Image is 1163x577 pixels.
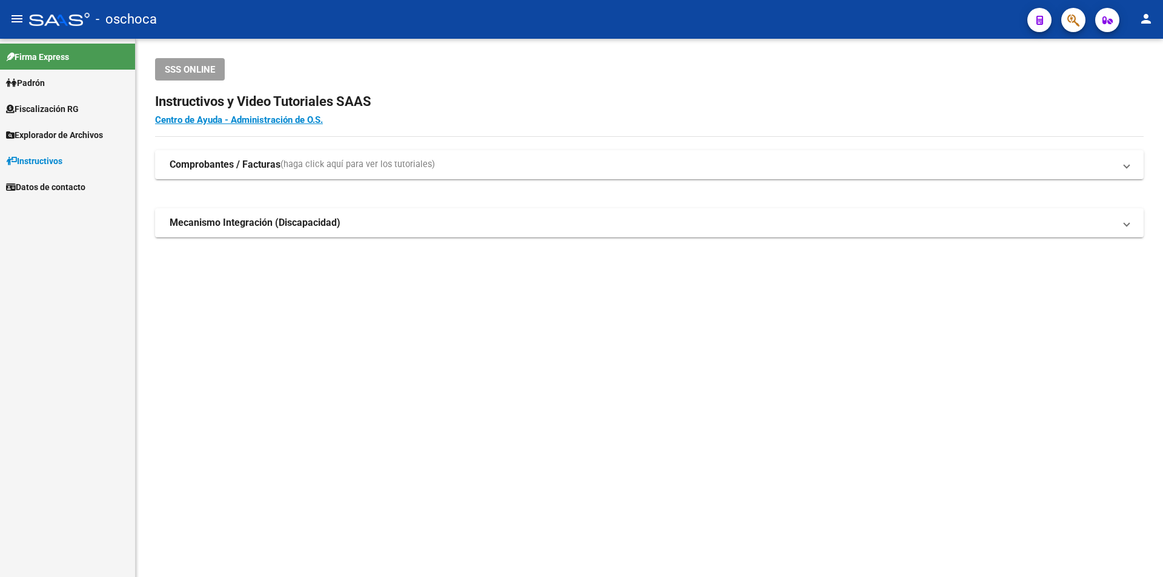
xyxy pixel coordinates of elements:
span: (haga click aquí para ver los tutoriales) [280,158,435,171]
span: Fiscalización RG [6,102,79,116]
mat-expansion-panel-header: Comprobantes / Facturas(haga click aquí para ver los tutoriales) [155,150,1144,179]
span: Explorador de Archivos [6,128,103,142]
span: Padrón [6,76,45,90]
mat-icon: menu [10,12,24,26]
span: Instructivos [6,154,62,168]
iframe: Intercom live chat [1122,536,1151,565]
mat-icon: person [1139,12,1153,26]
span: - oschoca [96,6,157,33]
span: Firma Express [6,50,69,64]
span: Datos de contacto [6,180,85,194]
span: SSS ONLINE [165,64,215,75]
strong: Comprobantes / Facturas [170,158,280,171]
h2: Instructivos y Video Tutoriales SAAS [155,90,1144,113]
strong: Mecanismo Integración (Discapacidad) [170,216,340,229]
button: SSS ONLINE [155,58,225,81]
mat-expansion-panel-header: Mecanismo Integración (Discapacidad) [155,208,1144,237]
a: Centro de Ayuda - Administración de O.S. [155,114,323,125]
